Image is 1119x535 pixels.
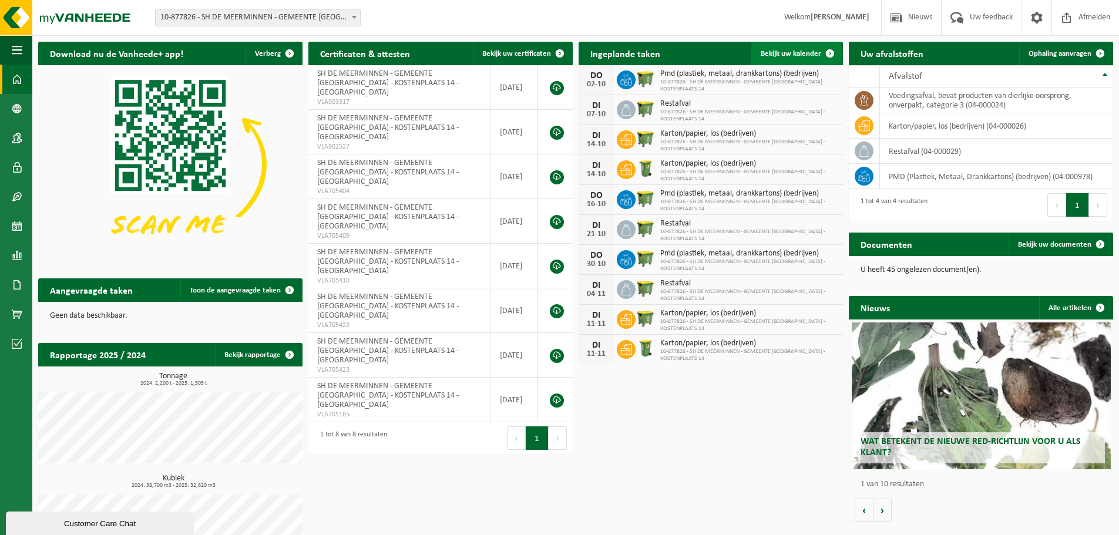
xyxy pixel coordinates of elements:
div: 16-10 [584,200,608,208]
iframe: chat widget [6,509,196,535]
span: VLA705410 [317,276,482,285]
a: Bekijk uw kalender [751,42,842,65]
span: Karton/papier, los (bedrijven) [660,309,837,318]
div: 02-10 [584,80,608,89]
button: Next [549,426,567,450]
span: Karton/papier, los (bedrijven) [660,339,837,348]
span: 10-877826 - SH DE MEERMINNEN - GEMEENTE BEVEREN - KOSTENPLAATS 14 - BEVEREN-WAAS [156,9,360,26]
td: PMD (Plastiek, Metaal, Drankkartons) (bedrijven) (04-000978) [880,164,1113,189]
a: Alle artikelen [1039,296,1112,319]
span: Karton/papier, los (bedrijven) [660,159,837,169]
img: WB-1100-HPE-GN-51 [636,278,656,298]
a: Toon de aangevraagde taken [180,278,301,302]
span: VLA705423 [317,365,482,375]
img: Download de VHEPlus App [38,65,303,264]
span: 10-877826 - SH DE MEERMINNEN - GEMEENTE [GEOGRAPHIC_DATA] - KOSTENPLAATS 14 [660,348,837,362]
div: DI [584,161,608,170]
h3: Tonnage [44,372,303,386]
span: Karton/papier, los (bedrijven) [660,129,837,139]
h2: Certificaten & attesten [308,42,422,65]
div: DI [584,101,608,110]
div: 30-10 [584,260,608,268]
span: 10-877826 - SH DE MEERMINNEN - GEMEENTE BEVEREN - KOSTENPLAATS 14 - BEVEREN-WAAS [155,9,361,26]
span: Restafval [660,219,837,228]
td: [DATE] [491,244,538,288]
span: Pmd (plastiek, metaal, drankkartons) (bedrijven) [660,249,837,258]
span: Bekijk uw kalender [761,50,821,58]
h2: Download nu de Vanheede+ app! [38,42,195,65]
span: Bekijk uw documenten [1018,241,1091,248]
span: SH DE MEERMINNEN - GEMEENTE [GEOGRAPHIC_DATA] - KOSTENPLAATS 14 - [GEOGRAPHIC_DATA] [317,382,459,409]
span: VLA903317 [317,97,482,107]
span: Restafval [660,279,837,288]
span: 10-877826 - SH DE MEERMINNEN - GEMEENTE [GEOGRAPHIC_DATA] - KOSTENPLAATS 14 [660,139,837,153]
span: SH DE MEERMINNEN - GEMEENTE [GEOGRAPHIC_DATA] - KOSTENPLAATS 14 - [GEOGRAPHIC_DATA] [317,337,459,365]
button: Verberg [246,42,301,65]
span: SH DE MEERMINNEN - GEMEENTE [GEOGRAPHIC_DATA] - KOSTENPLAATS 14 - [GEOGRAPHIC_DATA] [317,114,459,142]
img: WB-1100-HPE-GN-51 [636,129,656,149]
img: WB-0240-HPE-GN-50 [636,159,656,179]
h2: Uw afvalstoffen [849,42,935,65]
span: VLA705409 [317,231,482,241]
td: voedingsafval, bevat producten van dierlijke oorsprong, onverpakt, categorie 3 (04-000024) [880,88,1113,113]
img: WB-1100-HPE-GN-51 [636,248,656,268]
td: [DATE] [491,199,538,244]
span: 2024: 38,700 m3 - 2025: 32,620 m3 [44,483,303,489]
span: SH DE MEERMINNEN - GEMEENTE [GEOGRAPHIC_DATA] - KOSTENPLAATS 14 - [GEOGRAPHIC_DATA] [317,248,459,275]
td: [DATE] [491,288,538,333]
img: WB-0240-HPE-GN-50 [636,338,656,358]
span: 10-877826 - SH DE MEERMINNEN - GEMEENTE [GEOGRAPHIC_DATA] - KOSTENPLAATS 14 [660,258,837,272]
span: 2024: 2,200 t - 2025: 1,505 t [44,381,303,386]
span: 10-877826 - SH DE MEERMINNEN - GEMEENTE [GEOGRAPHIC_DATA] - KOSTENPLAATS 14 [660,288,837,302]
h3: Kubiek [44,475,303,489]
button: Vorige [855,499,873,522]
td: [DATE] [491,110,538,154]
div: DI [584,281,608,290]
div: 11-11 [584,320,608,328]
span: VLA705404 [317,187,482,196]
a: Bekijk rapportage [215,343,301,366]
div: 07-10 [584,110,608,119]
span: VLA902527 [317,142,482,152]
span: SH DE MEERMINNEN - GEMEENTE [GEOGRAPHIC_DATA] - KOSTENPLAATS 14 - [GEOGRAPHIC_DATA] [317,159,459,186]
div: 11-11 [584,350,608,358]
span: Bekijk uw certificaten [482,50,551,58]
span: Restafval [660,99,837,109]
button: Volgende [873,499,892,522]
div: DO [584,191,608,200]
span: Pmd (plastiek, metaal, drankkartons) (bedrijven) [660,69,837,79]
button: Previous [1047,193,1066,217]
span: Verberg [255,50,281,58]
a: Bekijk uw documenten [1009,233,1112,256]
img: WB-1100-HPE-GN-51 [636,308,656,328]
span: 10-877826 - SH DE MEERMINNEN - GEMEENTE [GEOGRAPHIC_DATA] - KOSTENPLAATS 14 [660,169,837,183]
img: WB-1100-HPE-GN-51 [636,218,656,238]
span: 10-877826 - SH DE MEERMINNEN - GEMEENTE [GEOGRAPHIC_DATA] - KOSTENPLAATS 14 [660,228,837,243]
div: 1 tot 8 van 8 resultaten [314,425,387,451]
button: Previous [507,426,526,450]
strong: [PERSON_NAME] [811,13,869,22]
span: SH DE MEERMINNEN - GEMEENTE [GEOGRAPHIC_DATA] - KOSTENPLAATS 14 - [GEOGRAPHIC_DATA] [317,203,459,231]
span: Ophaling aanvragen [1029,50,1091,58]
span: Wat betekent de nieuwe RED-richtlijn voor u als klant? [861,437,1081,457]
span: Afvalstof [889,72,922,81]
div: DI [584,131,608,140]
button: 1 [1066,193,1089,217]
span: Pmd (plastiek, metaal, drankkartons) (bedrijven) [660,189,837,198]
div: 04-11 [584,290,608,298]
a: Ophaling aanvragen [1019,42,1112,65]
button: 1 [526,426,549,450]
p: U heeft 45 ongelezen document(en). [861,266,1101,274]
div: DI [584,341,608,350]
a: Bekijk uw certificaten [473,42,572,65]
div: 14-10 [584,140,608,149]
div: DI [584,311,608,320]
span: 10-877826 - SH DE MEERMINNEN - GEMEENTE [GEOGRAPHIC_DATA] - KOSTENPLAATS 14 [660,198,837,213]
h2: Nieuws [849,296,902,319]
div: 21-10 [584,230,608,238]
h2: Documenten [849,233,924,255]
td: [DATE] [491,378,538,422]
span: SH DE MEERMINNEN - GEMEENTE [GEOGRAPHIC_DATA] - KOSTENPLAATS 14 - [GEOGRAPHIC_DATA] [317,292,459,320]
span: VLA705165 [317,410,482,419]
